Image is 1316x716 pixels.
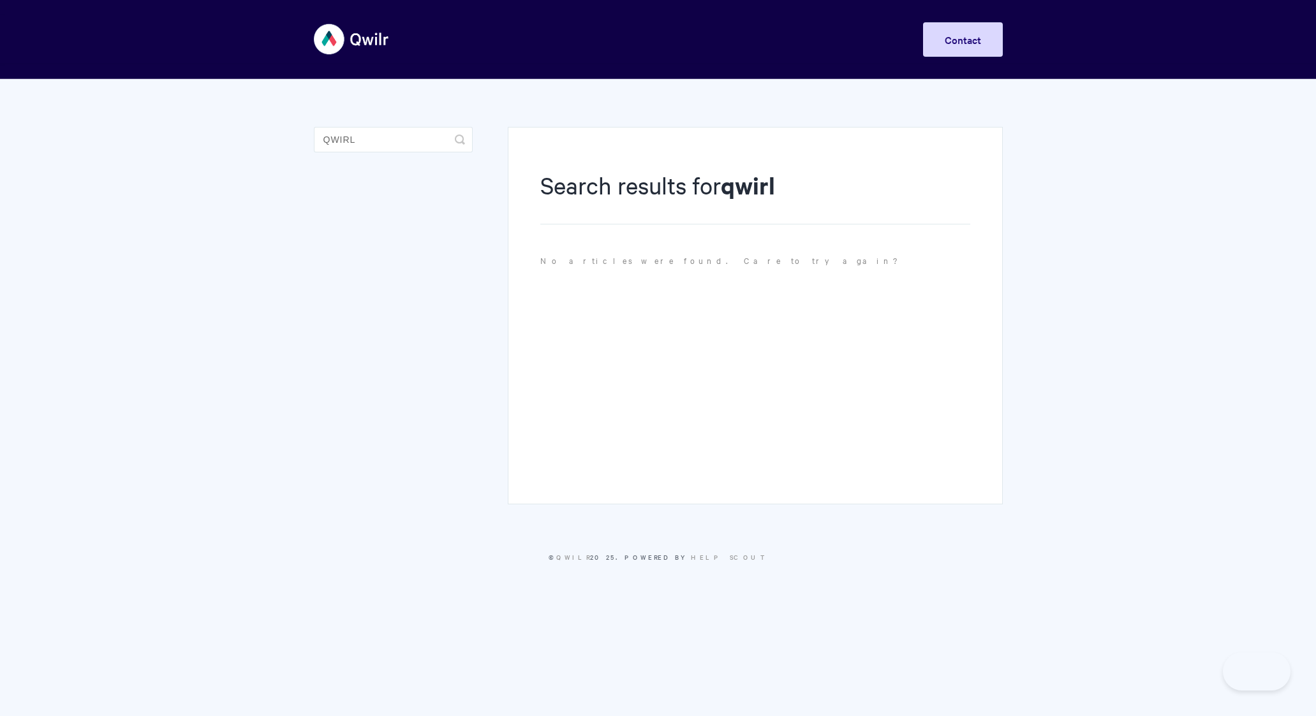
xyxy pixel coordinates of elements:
input: Search [314,127,473,152]
a: Contact [923,22,1003,57]
span: Powered by [625,552,768,562]
p: No articles were found. Care to try again? [540,254,970,268]
iframe: Toggle Customer Support [1223,652,1290,690]
img: Qwilr Help Center [314,15,390,63]
a: Help Scout [691,552,768,562]
h1: Search results for [540,169,970,224]
strong: qwirl [721,170,775,201]
p: © 2025. [314,552,1003,563]
a: Qwilr [556,552,590,562]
